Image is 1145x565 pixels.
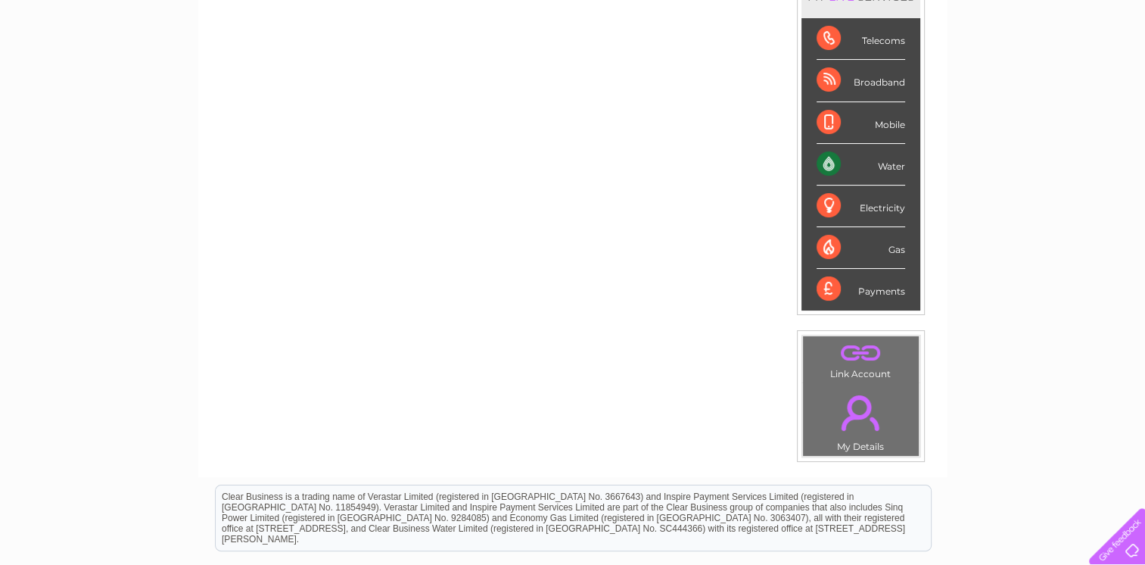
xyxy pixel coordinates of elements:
[817,18,905,60] div: Telecoms
[1013,64,1035,76] a: Blog
[807,386,915,439] a: .
[916,64,950,76] a: Energy
[216,8,931,73] div: Clear Business is a trading name of Verastar Limited (registered in [GEOGRAPHIC_DATA] No. 3667643...
[802,382,919,457] td: My Details
[879,64,907,76] a: Water
[807,340,915,367] a: .
[817,102,905,144] div: Mobile
[860,8,964,27] a: 0333 014 3131
[1095,64,1131,76] a: Log out
[1044,64,1081,76] a: Contact
[802,336,919,383] td: Link Account
[40,39,117,86] img: logo.png
[817,144,905,186] div: Water
[959,64,1004,76] a: Telecoms
[817,60,905,101] div: Broadband
[817,269,905,310] div: Payments
[817,227,905,269] div: Gas
[817,186,905,227] div: Electricity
